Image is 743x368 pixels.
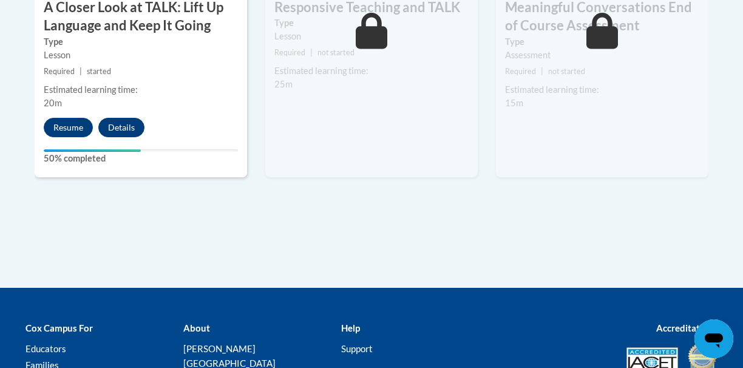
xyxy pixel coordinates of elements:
label: Type [44,35,238,49]
button: Details [98,118,144,137]
button: Resume [44,118,93,137]
div: Lesson [274,30,469,43]
label: Type [505,35,699,49]
span: 20m [44,98,62,108]
div: Your progress [44,149,141,152]
div: Estimated learning time: [505,83,699,97]
span: | [541,67,543,76]
span: started [87,67,111,76]
span: not started [317,48,355,57]
a: Educators [25,343,66,354]
b: Help [341,322,360,333]
div: Assessment [505,49,699,62]
iframe: Button to launch messaging window [694,319,733,358]
label: 50% completed [44,152,238,165]
span: | [80,67,82,76]
span: Required [505,67,536,76]
span: 25m [274,79,293,89]
span: not started [548,67,585,76]
span: 15m [505,98,523,108]
span: | [310,48,313,57]
span: Required [274,48,305,57]
div: Estimated learning time: [44,83,238,97]
div: Lesson [44,49,238,62]
b: Cox Campus For [25,322,93,333]
span: Required [44,67,75,76]
div: Estimated learning time: [274,64,469,78]
b: Accreditations [656,322,718,333]
a: Support [341,343,373,354]
b: About [183,322,210,333]
label: Type [274,16,469,30]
